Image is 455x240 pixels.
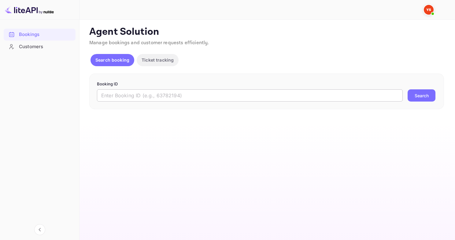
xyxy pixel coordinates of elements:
[4,41,76,53] div: Customers
[4,29,76,40] a: Bookings
[89,26,444,38] p: Agent Solution
[95,57,129,63] p: Search booking
[5,5,54,15] img: LiteAPI logo
[97,89,403,102] input: Enter Booking ID (e.g., 63782194)
[19,31,72,38] div: Bookings
[19,43,72,50] div: Customers
[89,40,209,46] span: Manage bookings and customer requests efficiently.
[4,29,76,41] div: Bookings
[4,41,76,52] a: Customers
[142,57,174,63] p: Ticket tracking
[424,5,434,15] img: Yandex Support
[97,81,436,87] p: Booking ID
[34,224,45,235] button: Collapse navigation
[408,89,435,102] button: Search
